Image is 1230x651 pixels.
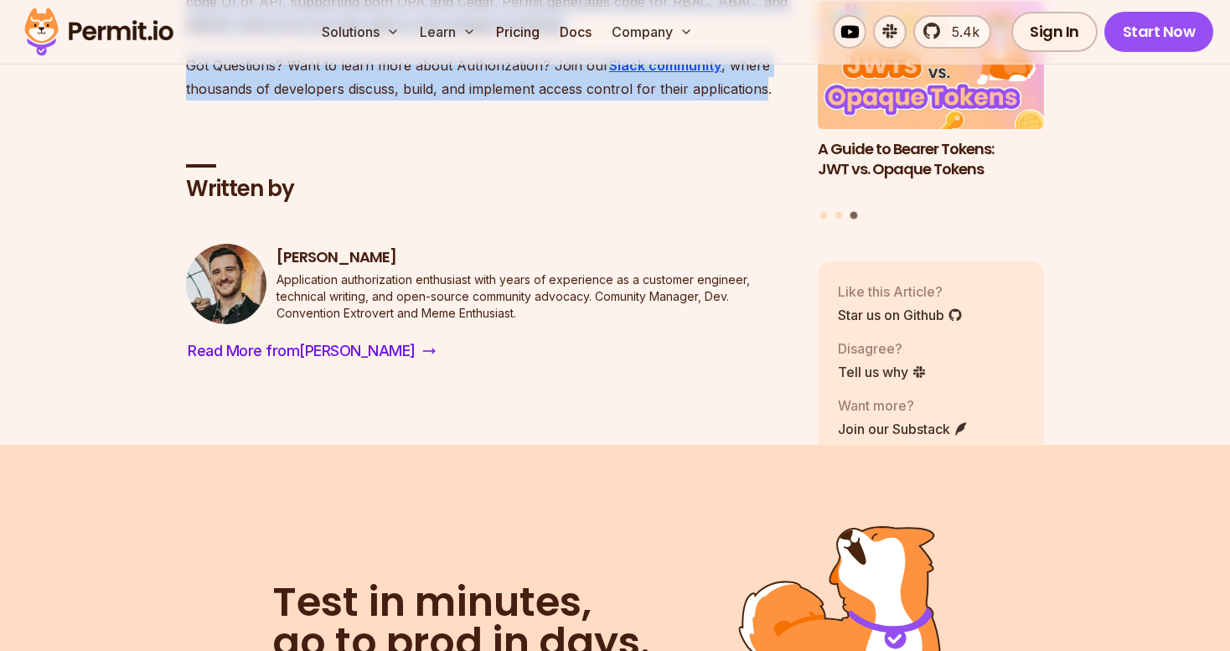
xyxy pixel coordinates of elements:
button: Learn [413,15,483,49]
p: Want more? [838,395,969,416]
a: 5.4k [913,15,991,49]
a: A Guide to Bearer Tokens: JWT vs. Opaque TokensA Guide to Bearer Tokens: JWT vs. Opaque Tokens [818,2,1044,201]
h3: A Guide to Bearer Tokens: JWT vs. Opaque Tokens [818,139,1044,181]
h2: Written by [186,174,791,204]
span: Read More from [PERSON_NAME] [188,339,416,363]
a: Sign In [1011,12,1098,52]
h3: [PERSON_NAME] [276,247,791,268]
button: Go to slide 3 [850,211,857,219]
button: Go to slide 1 [820,212,827,219]
p: Got Questions? Want to learn more about Authorization? Join our , where thousands of developers d... [186,54,791,101]
a: Join our Substack [838,419,969,439]
div: Posts [818,2,1044,221]
a: Star us on Github [838,305,963,325]
a: Slack community [609,57,721,74]
img: Daniel Bass [186,244,266,324]
span: 5.4k [942,22,979,42]
a: Docs [553,15,598,49]
span: Test in minutes, [272,582,650,623]
li: 3 of 3 [818,2,1044,201]
button: Go to slide 2 [835,212,842,219]
p: Application authorization enthusiast with years of experience as a customer engineer, technical w... [276,271,791,322]
button: Company [605,15,700,49]
a: Pricing [489,15,546,49]
img: Permit logo [17,3,181,60]
img: A Guide to Bearer Tokens: JWT vs. Opaque Tokens [818,2,1044,129]
a: Tell us why [838,362,927,382]
button: Solutions [315,15,406,49]
a: Start Now [1104,12,1214,52]
p: Like this Article? [838,282,963,302]
p: Disagree? [838,338,927,359]
a: Read More from[PERSON_NAME] [186,338,437,364]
